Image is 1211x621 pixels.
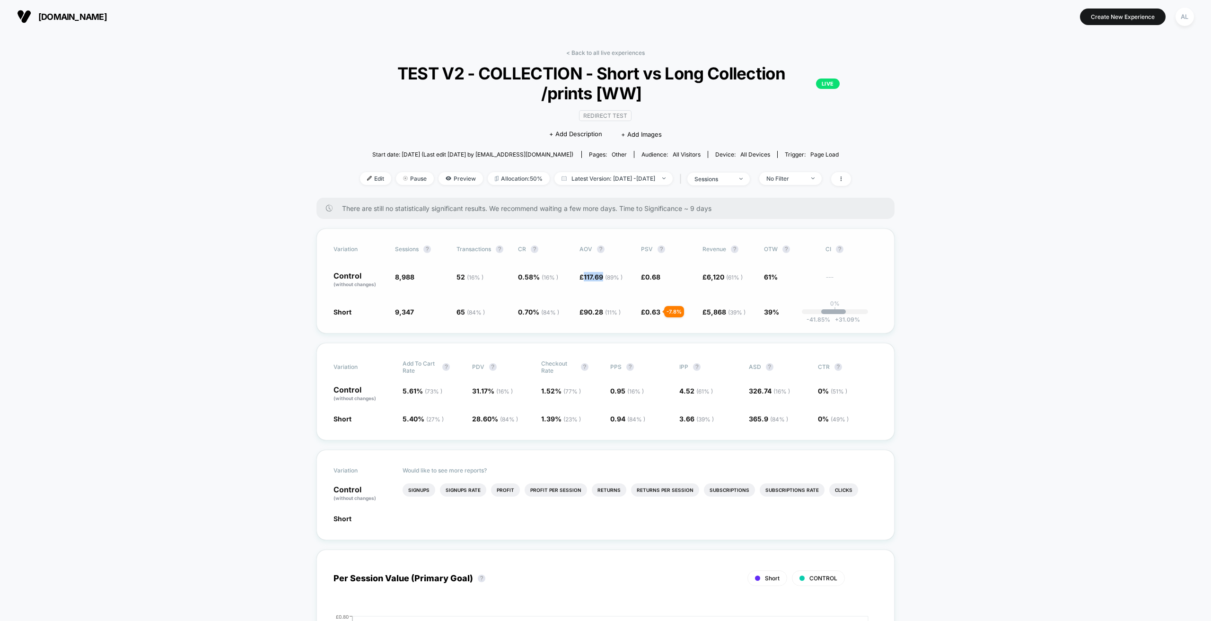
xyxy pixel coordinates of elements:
button: ? [442,363,450,371]
span: £ [641,308,660,316]
button: ? [423,245,431,253]
span: ( 61 % ) [696,388,713,395]
span: 1.39 % [541,415,581,423]
span: PPS [610,363,622,370]
button: ? [658,245,665,253]
span: Device: [708,151,777,158]
button: ? [731,245,738,253]
div: sessions [694,175,732,183]
span: 0.95 [610,387,644,395]
span: ( 84 % ) [467,309,485,316]
span: Short [333,515,351,523]
span: CI [825,245,878,253]
button: [DOMAIN_NAME] [14,9,110,24]
div: Pages: [589,151,627,158]
span: Short [333,415,351,423]
span: £ [702,308,746,316]
p: | [834,307,836,314]
span: PDV [472,363,484,370]
span: 1.52 % [541,387,581,395]
button: ? [597,245,605,253]
span: 65 [456,308,485,316]
span: Redirect Test [579,110,632,121]
span: (without changes) [333,281,376,287]
div: No Filter [766,175,804,182]
span: ( 16 % ) [467,274,483,281]
span: CONTROL [809,575,837,582]
span: There are still no statistically significant results. We recommend waiting a few more days . Time... [342,204,876,212]
span: Checkout Rate [541,360,576,374]
span: 0.70 % [518,308,559,316]
button: ? [531,245,538,253]
span: 31.09 % [830,316,860,323]
span: £ [702,273,743,281]
p: Control [333,272,386,288]
button: ? [581,363,588,371]
span: CR [518,245,526,253]
span: ( 73 % ) [425,388,442,395]
span: + [835,316,839,323]
span: ( 27 % ) [426,416,444,423]
span: ( 39 % ) [728,309,746,316]
p: LIVE [816,79,840,89]
span: ( 23 % ) [563,416,581,423]
img: Visually logo [17,9,31,24]
span: 365.9 [749,415,788,423]
li: Profit [491,483,520,497]
img: rebalance [495,176,499,181]
span: Edit [360,172,391,185]
li: Returns Per Session [631,483,699,497]
span: ( 77 % ) [563,388,581,395]
span: 31.17 % [472,387,513,395]
span: Transactions [456,245,491,253]
span: Short [333,308,351,316]
span: ( 16 % ) [627,388,644,395]
img: end [662,177,666,179]
img: edit [367,176,372,181]
span: 39% [764,308,779,316]
span: [DOMAIN_NAME] [38,12,107,22]
span: Start date: [DATE] (Last edit [DATE] by [EMAIL_ADDRESS][DOMAIN_NAME]) [372,151,573,158]
li: Profit Per Session [525,483,587,497]
span: Variation [333,467,386,474]
span: Add To Cart Rate [403,360,438,374]
span: 8,988 [395,273,414,281]
span: 117.69 [584,273,623,281]
span: Revenue [702,245,726,253]
span: 0.63 [645,308,660,316]
span: ( 16 % ) [773,388,790,395]
div: AL [1176,8,1194,26]
span: 9,347 [395,308,414,316]
button: ? [782,245,790,253]
span: Variation [333,360,386,374]
span: Page Load [810,151,839,158]
p: 0% [830,300,840,307]
span: Latest Version: [DATE] - [DATE] [554,172,673,185]
tspan: £0.80 [336,613,349,619]
span: 90.28 [584,308,621,316]
li: Signups [403,483,435,497]
span: ( 39 % ) [696,416,714,423]
span: ( 61 % ) [726,274,743,281]
span: 4.52 [679,387,713,395]
span: 5.40 % [403,415,444,423]
img: calendar [562,176,567,181]
span: Preview [439,172,483,185]
p: Control [333,386,393,402]
li: Subscriptions Rate [760,483,825,497]
button: ? [496,245,503,253]
span: Variation [333,245,386,253]
div: - 7.8 % [664,306,684,317]
span: ( 84 % ) [541,309,559,316]
span: | [677,172,687,186]
span: CTR [818,363,830,370]
button: ? [693,363,701,371]
button: ? [766,363,773,371]
span: other [612,151,627,158]
li: Clicks [829,483,858,497]
span: 3.66 [679,415,714,423]
span: ( 51 % ) [831,388,847,395]
button: AL [1173,7,1197,26]
span: IPP [679,363,688,370]
img: end [811,177,815,179]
